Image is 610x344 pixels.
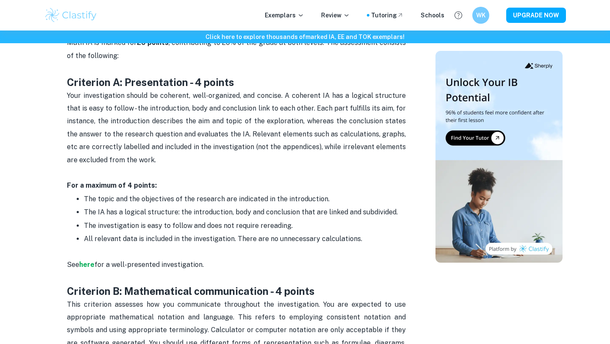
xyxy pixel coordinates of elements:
strong: Criterion B: Mathematical communication - 4 points [67,285,315,297]
button: UPGRADE NOW [506,8,566,23]
span: The topic and the objectives of the research are indicated in the introduction. [84,195,330,203]
p: Review [321,11,350,20]
button: WK [472,7,489,24]
img: Thumbnail [435,51,563,263]
span: The investigation is easy to follow and does not require rereading. [84,222,293,230]
h6: WK [476,11,486,20]
button: Help and Feedback [451,8,466,22]
strong: For a maximum of 4 points: [67,181,157,189]
span: Math IA is marked for , contributing to 20% of the grade at both levels. The assessment consists ... [67,39,408,59]
span: Your investigation should be coherent, well-organized, and concise. A coherent IA has a logical s... [67,92,408,164]
a: Schools [421,11,444,20]
span: See [67,261,79,269]
span: All relevant data is included in the investigation. There are no unnecessary calculations. [84,235,362,243]
strong: Criterion A: Presentation - 4 points [67,76,234,88]
h6: Click here to explore thousands of marked IA, EE and TOK exemplars ! [2,32,608,42]
img: Clastify logo [44,7,98,24]
span: for a well-presented investigation. [94,261,204,269]
p: Exemplars [265,11,304,20]
a: Tutoring [371,11,404,20]
a: here [79,261,94,269]
span: The IA has a logical structure: the introduction, body and conclusion that are linked and subdivi... [84,208,398,216]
